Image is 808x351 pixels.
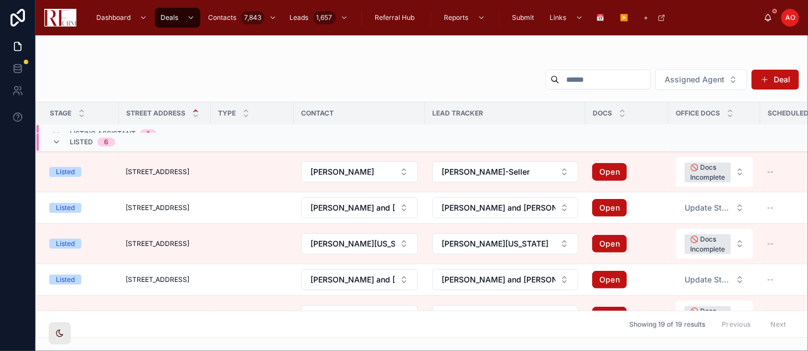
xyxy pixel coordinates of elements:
a: Select Button [432,197,579,219]
a: Leads1,657 [284,8,354,28]
span: -- [767,275,774,284]
span: Showing 19 of 19 results [629,320,705,329]
a: Select Button [432,161,579,183]
span: [PERSON_NAME][US_STATE] [310,238,395,249]
a: Select Button [301,269,418,291]
button: Select Button [676,301,753,331]
span: Submit [512,13,535,22]
a: Select Button [675,228,754,259]
span: Contacts [208,13,236,22]
span: Update Status [685,202,731,213]
span: [PERSON_NAME] and [PERSON_NAME] [442,274,556,285]
a: Select Button [301,305,418,327]
span: Links [550,13,567,22]
a: Select Button [301,197,418,219]
a: Open [592,199,662,217]
span: Stage [50,109,71,118]
a: Listed [49,275,112,285]
span: 📅 [597,13,605,22]
a: Links [545,8,589,28]
span: [STREET_ADDRESS] [126,239,189,248]
a: Deals [155,8,200,28]
a: [STREET_ADDRESS] [126,239,204,248]
span: Office Docs [676,109,720,118]
a: Open [592,271,627,289]
button: Select Button [301,197,418,218]
button: Select Button [432,161,578,182]
span: [STREET_ADDRESS] [126,167,189,176]
span: Update Status [685,274,731,285]
div: Listed [56,239,75,249]
button: Select Button [432,233,578,254]
a: Open [592,235,627,253]
a: Select Button [432,305,579,327]
button: Select Button [676,157,753,187]
span: AO [785,13,795,22]
span: [PERSON_NAME]-Seller [442,166,530,177]
span: [PERSON_NAME] and [PERSON_NAME] [310,202,395,213]
div: 🚫 Docs Incomplete [691,234,726,254]
a: Contacts7,843 [203,8,282,28]
span: [PERSON_NAME] [310,166,374,177]
a: Open [592,271,662,289]
span: ▶️ [620,13,629,22]
button: Select Button [655,69,747,90]
button: Select Button [301,233,418,254]
img: App logo [44,9,76,27]
a: [STREET_ADDRESS] [126,167,204,176]
div: 🚫 Docs Incomplete [691,163,726,182]
span: Type [218,109,236,118]
a: Listed [49,239,112,249]
button: Select Button [676,270,753,290]
span: Referral Hub [375,13,415,22]
span: Listing Assistant [70,130,136,139]
a: Submit [507,8,542,28]
button: Select Button [432,305,578,326]
div: 7,843 [241,11,265,24]
button: Select Button [432,269,578,290]
span: Deals [160,13,178,22]
button: Select Button [676,198,753,218]
a: Select Button [675,156,754,187]
div: scrollable content [85,6,764,30]
div: Listed [56,203,75,213]
a: Listed [49,167,112,177]
a: Referral Hub [370,8,423,28]
div: Listed [56,167,75,177]
a: Open [592,163,627,181]
div: 6 [104,138,108,146]
span: [PERSON_NAME] and [PERSON_NAME] [310,310,395,321]
span: Assigned Agent [665,74,724,85]
span: [PERSON_NAME] and [PERSON_NAME] [442,202,556,213]
span: -- [767,203,774,212]
button: Select Button [676,229,753,259]
a: Select Button [301,233,418,255]
a: Open [592,307,662,324]
button: Select Button [432,197,578,218]
a: Open [592,235,662,253]
a: Dashboard [91,8,153,28]
span: Listed [70,138,93,146]
span: [PERSON_NAME] [442,310,505,321]
a: Open [592,163,662,181]
a: [STREET_ADDRESS] [126,275,204,284]
a: Open [592,307,627,324]
a: ▶️ [615,8,636,28]
a: + [639,8,671,28]
a: Reports [439,8,491,28]
div: 🚫 Docs Incomplete [691,306,726,326]
a: Select Button [675,197,754,218]
span: Street Address [126,109,185,118]
span: [PERSON_NAME][US_STATE] [442,238,548,249]
a: Select Button [301,161,418,183]
span: Contact [301,109,334,118]
span: Lead Tracker [432,109,483,118]
span: [STREET_ADDRESS] [126,203,189,212]
span: [STREET_ADDRESS] [126,275,189,284]
span: + [644,13,649,22]
span: Reports [444,13,469,22]
div: Listed [56,275,75,285]
a: Listed [49,203,112,213]
button: Deal [752,70,799,90]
